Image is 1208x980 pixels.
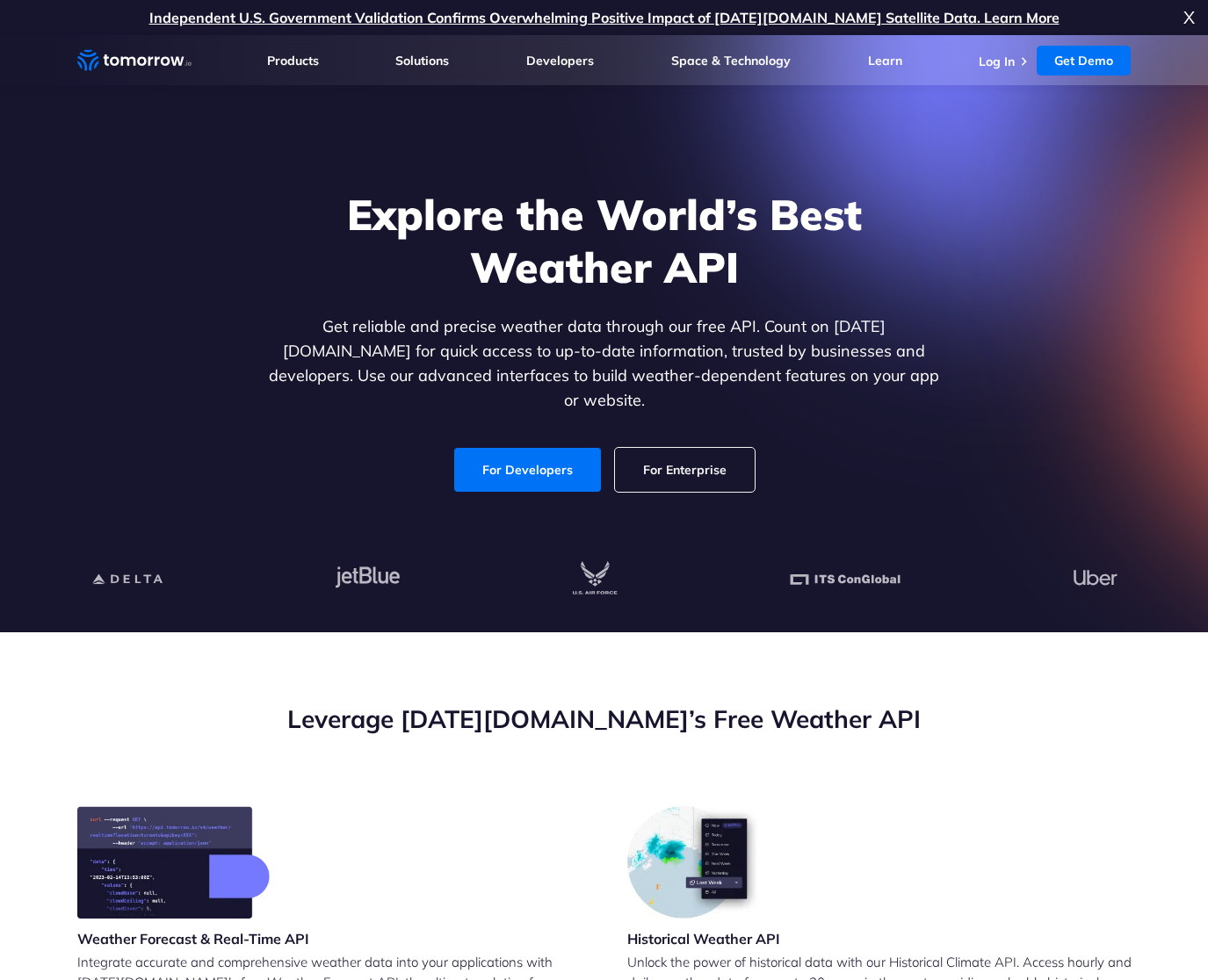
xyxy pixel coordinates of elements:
p: Get reliable and precise weather data through our free API. Count on [DATE][DOMAIN_NAME] for quic... [265,314,944,413]
h3: Historical Weather API [627,929,780,948]
a: Log In [979,54,1015,69]
h1: Explore the World’s Best Weather API [265,188,944,293]
h3: Weather Forecast & Real-Time API [77,929,309,948]
a: For Enterprise [615,448,755,492]
a: Get Demo [1037,46,1131,76]
a: Solutions [395,53,449,68]
a: Learn [868,53,902,68]
h2: Leverage [DATE][DOMAIN_NAME]’s Free Weather API [77,703,1132,736]
a: Space & Technology [671,53,791,68]
a: Products [267,53,319,68]
a: Home link [77,47,192,74]
a: Independent U.S. Government Validation Confirms Overwhelming Positive Impact of [DATE][DOMAIN_NAM... [149,9,1060,26]
a: For Developers [454,448,601,492]
a: Developers [526,53,594,68]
